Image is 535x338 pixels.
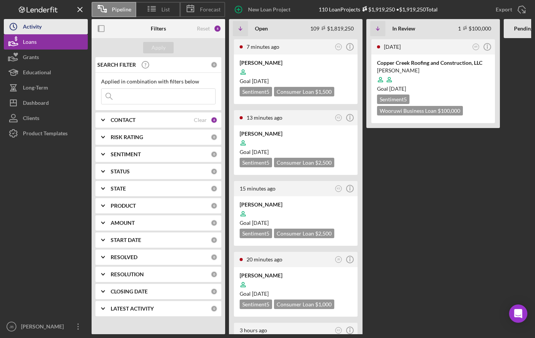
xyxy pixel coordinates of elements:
span: Goal [240,149,269,155]
time: 2025-09-16 20:51 [240,185,276,192]
text: KS [337,329,340,332]
time: 2025-09-16 20:59 [247,43,279,50]
button: Product Templates [4,126,88,141]
b: CLOSING DATE [111,288,148,295]
div: Sentiment 5 [240,158,272,167]
b: In Review [392,26,415,32]
button: JB [334,255,344,265]
time: 2025-09-16 20:54 [247,114,282,121]
div: Consumer Loan [274,158,334,167]
div: Apply [151,42,166,53]
div: 0 [211,237,218,243]
div: Copper Creek Roofing and Construction, LLC [377,59,489,67]
span: $2,500 [315,159,332,166]
time: 11/04/2025 [252,219,269,226]
b: RESOLVED [111,254,137,260]
b: START DATE [111,237,141,243]
button: JB[PERSON_NAME] [4,319,88,334]
button: Loans [4,34,88,50]
div: Loans [23,34,37,51]
span: $100,000 [438,107,460,114]
div: 6 [211,117,218,123]
div: Reset [197,26,210,32]
a: 20 minutes agoJB[PERSON_NAME]Goal [DATE]Sentiment5Consumer Loan $1,000 [233,251,359,318]
time: 2025-09-16 17:44 [240,327,267,333]
div: Sentiment 5 [240,300,272,309]
button: Grants [4,50,88,65]
a: Educational [4,65,88,80]
a: 15 minutes agoKS[PERSON_NAME]Goal [DATE]Sentiment5Consumer Loan $2,500 [233,180,359,247]
div: Sentiment 5 [240,87,272,96]
button: Long-Term [4,80,88,95]
button: AR [471,42,481,52]
div: 0 [211,202,218,209]
div: 109 $1,819,250 [310,25,354,32]
b: SENTIMENT [111,151,141,157]
span: Pipeline [112,6,131,13]
span: $2,500 [315,230,332,237]
button: New Loan Project [229,2,298,17]
div: 0 [211,61,218,68]
div: 110 Loan Projects • $1,919,250 Total [319,6,438,13]
text: KS [337,45,340,48]
button: Apply [143,42,174,53]
div: [PERSON_NAME] [19,319,69,336]
div: Wooruwi Business Loan [377,106,463,115]
div: Educational [23,65,51,82]
text: AR [474,45,478,48]
div: 1 $100,000 [458,25,491,32]
button: KS [334,325,344,336]
div: 0 [211,305,218,312]
b: CONTACT [111,117,135,123]
div: Clients [23,111,39,128]
button: KS [334,184,344,194]
div: Long-Term [23,80,48,97]
span: Goal [240,78,269,84]
div: Sentiment 5 [240,229,272,238]
div: Activity [23,19,42,36]
div: 0 [211,254,218,261]
div: Consumer Loan [274,229,334,238]
b: Pending [514,26,533,32]
button: Dashboard [4,95,88,111]
a: Activity [4,19,88,34]
div: [PERSON_NAME] [377,67,489,74]
b: RISK RATING [111,134,143,140]
b: SEARCH FILTER [97,62,136,68]
b: Filters [151,26,166,32]
span: Goal [240,219,269,226]
div: [PERSON_NAME] [240,201,352,208]
div: [PERSON_NAME] [240,59,352,67]
b: RESOLUTION [111,271,144,277]
span: $1,000 [315,301,332,308]
span: Goal [240,290,269,297]
div: 0 [211,288,218,295]
a: 7 minutes agoKS[PERSON_NAME]Goal [DATE]Sentiment5Consumer Loan $1,500 [233,38,359,105]
div: Consumer Loan [274,300,334,309]
time: 2025-09-16 20:46 [247,256,282,263]
div: [PERSON_NAME] [240,272,352,279]
b: STATE [111,186,126,192]
div: Open Intercom Messenger [509,304,527,323]
div: Sentiment 5 [377,95,409,104]
span: Forecast [200,6,221,13]
div: New Loan Project [248,2,290,17]
div: Grants [23,50,39,67]
div: 0 [211,185,218,192]
time: 11/10/2025 [252,78,269,84]
span: $1,500 [315,88,332,95]
button: KS [334,42,344,52]
div: [PERSON_NAME] [240,130,352,138]
div: Dashboard [23,95,49,112]
a: [DATE]ARCopper Creek Roofing and Construction, LLC[PERSON_NAME]Goal [DATE]Sentiment5Wooruwi Busin... [370,38,496,124]
div: 0 [211,151,218,158]
a: 13 minutes agoKS[PERSON_NAME]Goal [DATE]Sentiment5Consumer Loan $2,500 [233,109,359,176]
span: List [161,6,170,13]
div: Product Templates [23,126,68,143]
b: PRODUCT [111,203,136,209]
button: Export [488,2,531,17]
